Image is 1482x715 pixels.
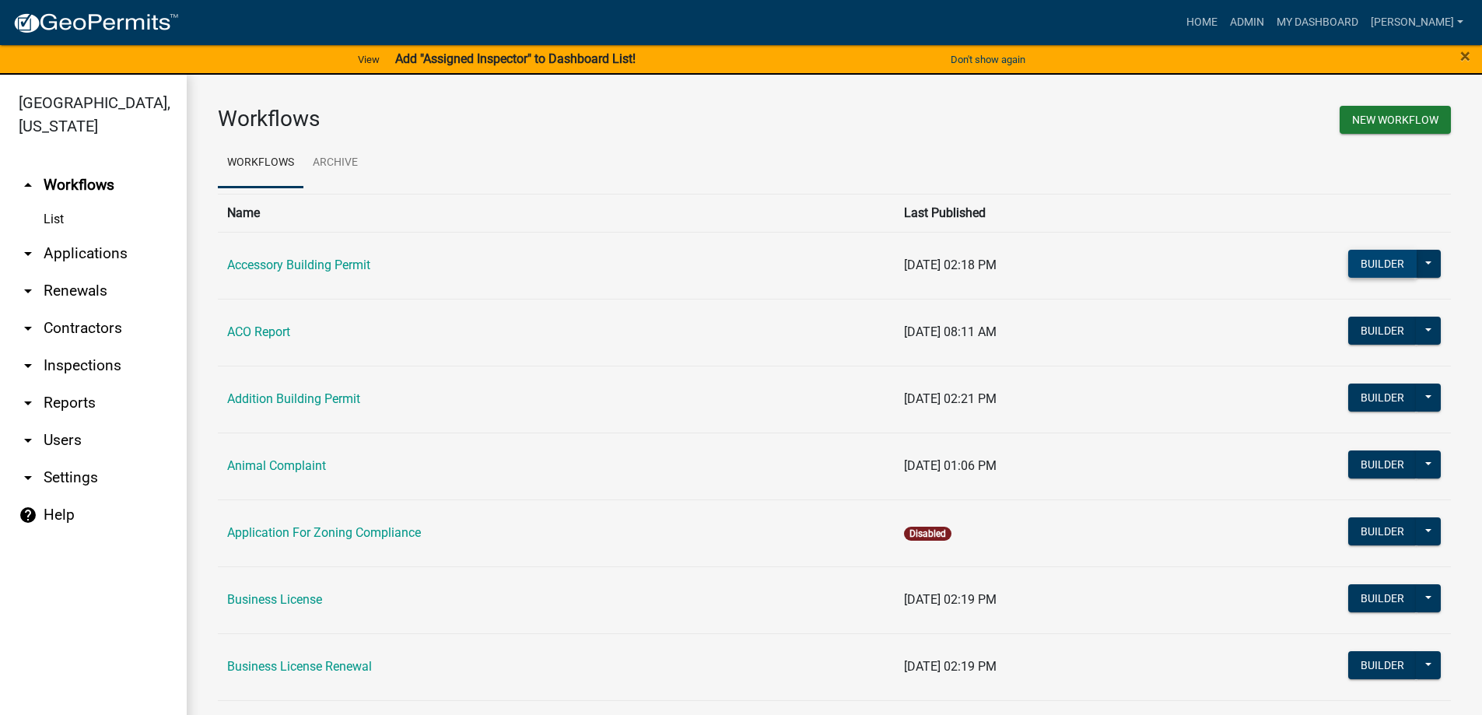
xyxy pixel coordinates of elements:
[303,138,367,188] a: Archive
[19,506,37,524] i: help
[904,592,997,607] span: [DATE] 02:19 PM
[1348,517,1417,545] button: Builder
[395,51,636,66] strong: Add "Assigned Inspector" to Dashboard List!
[19,244,37,263] i: arrow_drop_down
[227,592,322,607] a: Business License
[19,394,37,412] i: arrow_drop_down
[218,138,303,188] a: Workflows
[1348,250,1417,278] button: Builder
[1270,8,1365,37] a: My Dashboard
[1348,450,1417,478] button: Builder
[904,391,997,406] span: [DATE] 02:21 PM
[1348,384,1417,412] button: Builder
[19,431,37,450] i: arrow_drop_down
[904,458,997,473] span: [DATE] 01:06 PM
[1340,106,1451,134] button: New Workflow
[19,319,37,338] i: arrow_drop_down
[1224,8,1270,37] a: Admin
[904,324,997,339] span: [DATE] 08:11 AM
[227,391,360,406] a: Addition Building Permit
[227,659,372,674] a: Business License Renewal
[1460,47,1470,65] button: Close
[218,194,895,232] th: Name
[218,106,823,132] h3: Workflows
[904,258,997,272] span: [DATE] 02:18 PM
[227,324,290,339] a: ACO Report
[1348,317,1417,345] button: Builder
[904,527,951,541] span: Disabled
[944,47,1032,72] button: Don't show again
[227,458,326,473] a: Animal Complaint
[1348,584,1417,612] button: Builder
[19,356,37,375] i: arrow_drop_down
[1365,8,1470,37] a: [PERSON_NAME]
[1180,8,1224,37] a: Home
[1348,651,1417,679] button: Builder
[19,176,37,195] i: arrow_drop_up
[227,525,421,540] a: Application For Zoning Compliance
[352,47,386,72] a: View
[227,258,370,272] a: Accessory Building Permit
[895,194,1171,232] th: Last Published
[1460,45,1470,67] span: ×
[904,659,997,674] span: [DATE] 02:19 PM
[19,282,37,300] i: arrow_drop_down
[19,468,37,487] i: arrow_drop_down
